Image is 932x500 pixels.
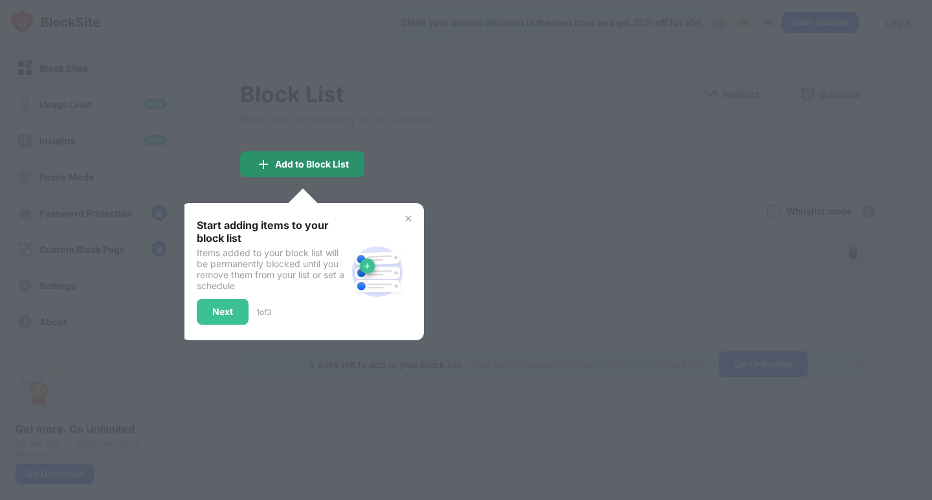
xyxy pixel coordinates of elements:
div: Items added to your block list will be permanently blocked until you remove them from your list o... [197,247,346,291]
img: x-button.svg [403,213,414,224]
div: Start adding items to your block list [197,219,346,245]
img: block-site.svg [346,241,408,303]
div: 1 of 3 [256,307,271,317]
div: Add to Block List [275,159,349,169]
div: Next [212,307,233,317]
